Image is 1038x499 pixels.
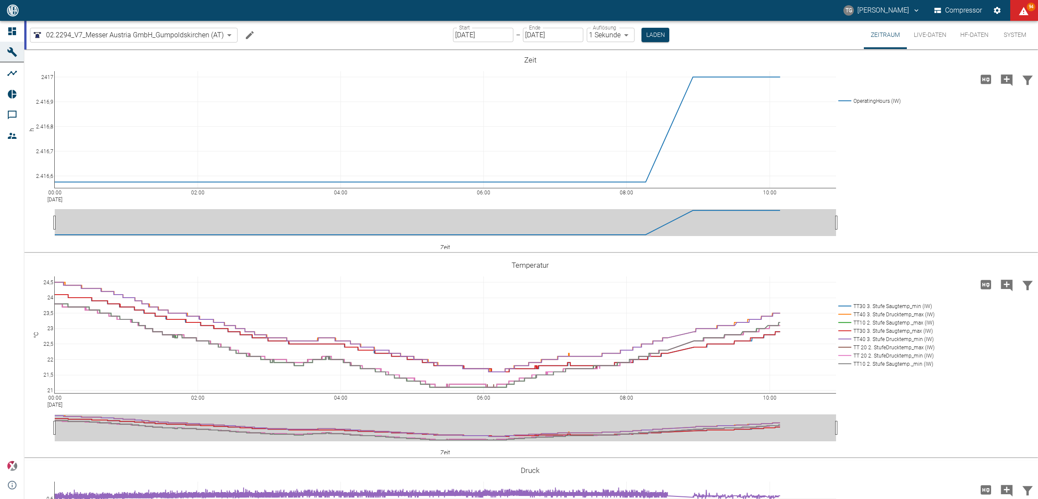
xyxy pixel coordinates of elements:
[593,24,616,31] label: Auflösung
[932,3,984,18] button: Compressor
[46,30,224,40] span: 02.2294_V7_Messer Austria GmbH_Gumpoldskirchen (AT)
[1027,3,1035,11] span: 94
[516,30,520,40] p: –
[953,21,995,49] button: HF-Daten
[842,3,922,18] button: thomas.gregoir@neuman-esser.com
[641,28,669,42] button: Laden
[32,30,224,40] a: 02.2294_V7_Messer Austria GmbH_Gumpoldskirchen (AT)
[995,21,1035,49] button: System
[523,28,583,42] input: DD.MM.YYYY
[6,4,20,16] img: logo
[996,68,1017,91] button: Kommentar hinzufügen
[7,461,17,471] img: Xplore Logo
[241,26,258,44] button: Machine bearbeiten
[975,485,996,493] span: Hohe Auflösung
[996,273,1017,296] button: Kommentar hinzufügen
[529,24,540,31] label: Ende
[989,3,1005,18] button: Einstellungen
[587,28,635,42] div: 1 Sekunde
[864,21,907,49] button: Zeitraum
[907,21,953,49] button: Live-Daten
[975,280,996,288] span: Hohe Auflösung
[453,28,513,42] input: DD.MM.YYYY
[843,5,854,16] div: TG
[975,75,996,83] span: Hohe Auflösung
[1017,273,1038,296] button: Daten filtern
[1017,68,1038,91] button: Daten filtern
[459,24,470,31] label: Start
